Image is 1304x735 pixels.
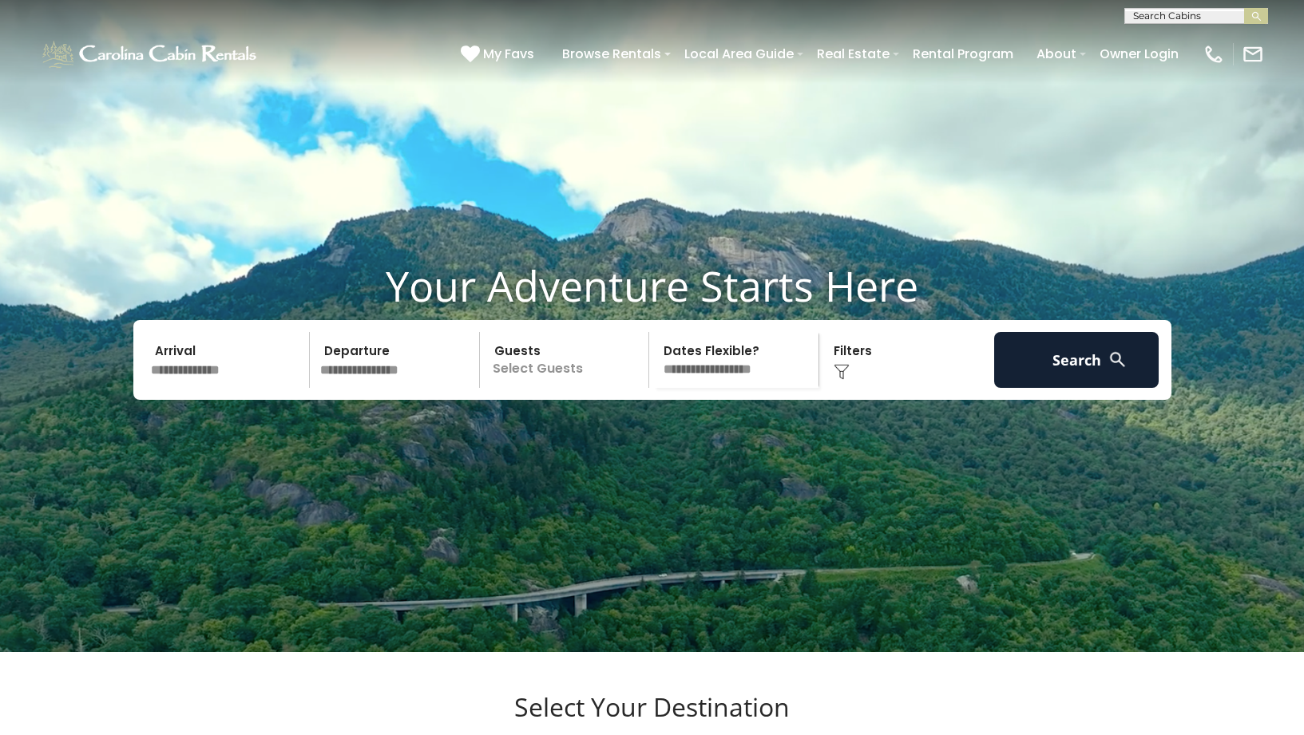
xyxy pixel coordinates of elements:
[834,364,850,380] img: filter--v1.png
[676,40,802,68] a: Local Area Guide
[1029,40,1084,68] a: About
[12,261,1292,310] h1: Your Adventure Starts Here
[994,332,1159,388] button: Search
[809,40,898,68] a: Real Estate
[1242,43,1264,65] img: mail-regular-white.png
[1203,43,1225,65] img: phone-regular-white.png
[485,332,649,388] p: Select Guests
[554,40,669,68] a: Browse Rentals
[905,40,1021,68] a: Rental Program
[40,38,261,70] img: White-1-1-2.png
[1108,350,1128,369] img: search-regular-white.png
[483,44,534,64] span: My Favs
[461,44,538,65] a: My Favs
[1092,40,1187,68] a: Owner Login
